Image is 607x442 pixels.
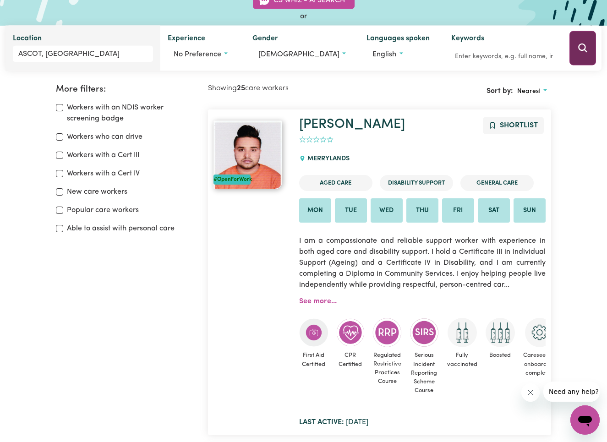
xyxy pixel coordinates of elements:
[299,135,334,145] div: add rating by typing an integer from 0 to 5 or pressing arrow keys
[174,51,221,58] span: No preference
[299,118,405,131] a: [PERSON_NAME]
[252,46,352,63] button: Worker gender preference
[486,347,515,363] span: Boosted
[56,84,197,95] h2: More filters:
[460,175,534,191] li: General Care
[543,382,600,402] iframe: Message from company
[446,347,478,372] span: Fully vaccinated
[406,198,438,223] li: Available on Thu
[513,84,551,98] button: Sort search results
[483,117,544,134] button: Add to shortlist
[451,49,557,64] input: Enter keywords, e.g. full name, interests
[442,198,474,223] li: Available on Fri
[213,175,251,185] div: #OpenForWork
[299,318,328,347] img: Care and support worker has completed First Aid Certification
[299,347,328,372] span: First Aid Certified
[371,198,403,223] li: Available on Wed
[522,347,558,381] span: Careseekers onboarding completed
[67,150,139,161] label: Workers with a Cert III
[372,347,402,390] span: Regulated Restrictive Practices Course
[213,120,288,189] a: Bibek#OpenForWork
[517,88,541,95] span: Nearest
[13,33,42,46] label: Location
[410,318,439,347] img: CS Academy: Serious Incident Reporting Scheme course completed
[448,318,477,347] img: Care and support worker has received 2 doses of COVID-19 vaccine
[213,120,282,189] img: View Bibek's profile
[67,102,197,124] label: Workers with an NDIS worker screening badge
[380,175,453,191] li: Disability Support
[410,347,439,398] span: Serious Incident Reporting Scheme Course
[514,198,546,223] li: Available on Sun
[168,33,205,46] label: Experience
[521,383,540,402] iframe: Close message
[299,198,331,223] li: Available on Mon
[299,419,368,426] span: [DATE]
[258,51,339,58] span: [DEMOGRAPHIC_DATA]
[335,198,367,223] li: Available on Tue
[67,168,140,179] label: Workers with a Cert IV
[13,46,153,62] input: Enter a suburb
[451,33,484,46] label: Keywords
[67,223,175,234] label: Able to assist with personal care
[67,205,139,216] label: Popular care workers
[299,175,372,191] li: Aged Care
[486,318,515,347] img: Care and support worker has received booster dose of COVID-19 vaccination
[299,147,355,171] div: MERRYLANDS
[299,419,344,426] b: Last active:
[5,11,602,22] div: or
[366,46,437,63] button: Worker language preferences
[570,405,600,435] iframe: Button to launch messaging window
[372,51,396,58] span: English
[168,46,238,63] button: Worker experience options
[372,318,402,347] img: CS Academy: Regulated Restrictive Practices course completed
[478,198,510,223] li: Available on Sat
[336,347,365,372] span: CPR Certified
[67,131,142,142] label: Workers who can drive
[299,230,546,296] p: I am a compassionate and reliable support worker with experience in both aged care and disability...
[252,33,278,46] label: Gender
[525,318,554,347] img: CS Academy: Careseekers Onboarding course completed
[366,33,430,46] label: Languages spoken
[299,298,337,305] a: See more...
[500,122,538,129] span: Shortlist
[569,31,596,65] button: Search
[67,186,127,197] label: New care workers
[487,87,513,95] span: Sort by:
[336,318,365,347] img: Care and support worker has completed CPR Certification
[208,84,379,93] h2: Showing care workers
[237,85,245,92] b: 25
